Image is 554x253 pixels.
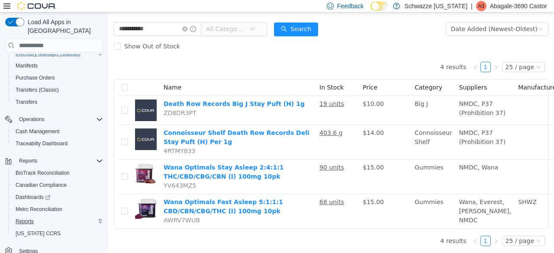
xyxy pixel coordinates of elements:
span: $15.00 [254,186,276,193]
span: Manifests [16,62,38,69]
span: Manufacturer [410,71,451,78]
span: Operations [19,116,45,123]
span: Name [55,71,73,78]
span: Reports [16,218,34,225]
a: Metrc Reconciliation [12,204,66,215]
div: Date Added (Newest-Oldest) [343,10,429,23]
span: Operations [16,114,103,125]
span: Reports [16,156,103,166]
i: icon: left [364,226,370,231]
td: Big J [303,83,347,112]
td: Gummies [303,147,347,182]
span: NMDC, Wana [351,151,390,158]
i: icon: down [428,52,433,58]
button: Metrc Reconciliation [9,203,106,215]
span: Transfers (Classic) [12,85,103,95]
u: 68 units [211,186,236,193]
span: 4RTMY833 [55,135,87,142]
i: icon: down [428,226,433,232]
a: Dashboards [12,192,54,202]
i: icon: down [430,14,435,20]
span: Transfers [16,99,37,106]
span: $15.00 [254,151,276,158]
a: Traceabilty Dashboard [12,138,71,149]
span: Load All Apps in [GEOGRAPHIC_DATA] [24,18,103,35]
span: Reports [12,216,103,227]
i: icon: down [142,14,147,20]
span: Price [254,71,269,78]
span: AWRV7WUB [55,204,92,211]
u: 403.6 g [211,117,234,124]
td: Gummies [303,182,347,216]
p: Schwazze [US_STATE] [404,1,467,11]
span: [US_STATE] CCRS [16,230,61,237]
span: Canadian Compliance [12,180,103,190]
img: Connoisseur Shelf Death Row Records Deli Stay Puft (H) Per 1g placeholder [27,116,48,138]
i: icon: close-circle [74,14,79,19]
span: NMDC, P37 (Prohibition 37) [351,88,397,104]
a: Wana Optimals Stay Asleep 2:4:1:1 THC/CBD/CBG/CBN (I) 100mg 10pk [55,151,176,167]
span: Transfers [12,97,103,107]
a: Purchase Orders [12,73,58,83]
span: Transfers (Classic) [16,86,59,93]
a: Connoisseur Shelf Death Row Records Deli Stay Puft (H) Per 1g [55,117,201,133]
span: Traceabilty Dashboard [16,140,68,147]
span: A3 [478,1,484,11]
img: Cova [17,2,56,10]
span: Cash Management [12,126,103,137]
a: Wana Optimals Fast Asleep 5:1:1:1 CBD/CBN/CBG/THC (I) 100mg 10pk [55,186,175,202]
i: icon: right [385,226,390,231]
span: SHWZ [410,186,428,193]
span: All Categories [98,12,137,21]
button: [US_STATE] CCRS [9,227,106,240]
button: Reports [2,155,106,167]
u: 90 units [211,151,236,158]
div: 25 / page [397,50,426,59]
input: Dark Mode [370,2,389,11]
a: Manifests [12,61,41,71]
td: Connoisseur Shelf [303,112,347,147]
u: 19 units [211,88,236,95]
span: NMDC, P37 (Prohibition 37) [351,117,397,133]
li: Previous Page [362,223,372,234]
button: Canadian Compliance [9,179,106,191]
span: Feedback [337,2,364,10]
p: | [471,1,473,11]
span: Manifests [12,61,103,71]
span: ZD8DR3PT [55,97,88,104]
i: icon: right [385,52,390,58]
span: Washington CCRS [12,228,103,239]
span: Metrc Reconciliation [12,204,103,215]
a: Transfers (Classic) [12,85,62,95]
button: icon: searchSearch [166,10,210,24]
span: Metrc Reconciliation [16,206,62,213]
button: Transfers (Classic) [9,84,106,96]
div: 25 / page [397,224,426,233]
li: Next Page [383,223,393,234]
span: Traceabilty Dashboard [12,138,103,149]
li: Next Page [383,49,393,60]
a: Death Row Records Big J Stay Puft (H) 1g [55,88,196,95]
button: Traceabilty Dashboard [9,138,106,150]
a: Transfers [12,97,41,107]
span: Cash Management [16,128,59,135]
img: Wana Optimals Stay Asleep 2:4:1:1 THC/CBD/CBG/CBN (I) 100mg 10pk hero shot [27,151,48,172]
a: 1 [373,224,382,233]
span: Canadian Compliance [16,182,67,189]
button: Reports [9,215,106,227]
li: 1 [372,49,383,60]
button: Purchase Orders [9,72,106,84]
span: Dashboards [12,192,103,202]
button: Operations [2,113,106,125]
li: 4 results [332,223,358,234]
i: icon: left [364,52,370,58]
img: Wana Optimals Fast Asleep 5:1:1:1 CBD/CBN/CBG/THC (I) 100mg 10pk hero shot [27,185,48,207]
button: Reports [16,156,41,166]
button: BioTrack Reconciliation [9,167,106,179]
button: Operations [16,114,48,125]
a: Canadian Compliance [12,180,70,190]
a: 1 [373,50,382,59]
button: Transfers [9,96,106,108]
span: Reports [19,157,37,164]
